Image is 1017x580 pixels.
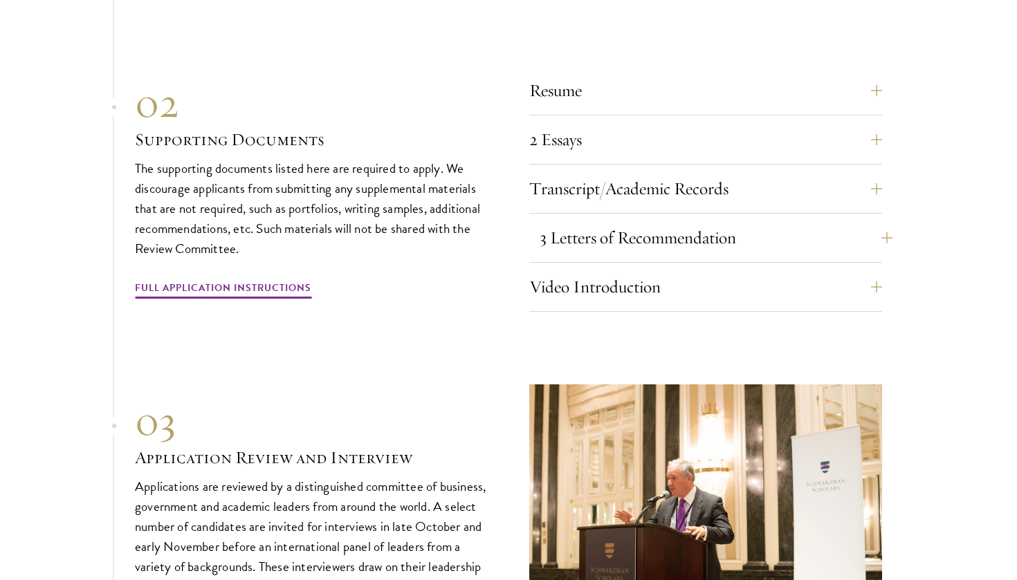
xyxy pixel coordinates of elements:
[135,158,488,259] p: The supporting documents listed here are required to apply. We discourage applicants from submitt...
[135,78,488,128] div: 02
[135,279,311,301] a: Full Application Instructions
[529,172,882,205] button: Transcript/Academic Records
[529,270,882,303] button: Video Introduction
[135,128,488,151] h3: Supporting Documents
[529,74,882,107] button: Resume
[135,396,488,446] div: 03
[135,446,488,469] h3: Application Review and Interview
[540,221,892,254] button: 3 Letters of Recommendation
[529,123,882,156] button: 2 Essays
